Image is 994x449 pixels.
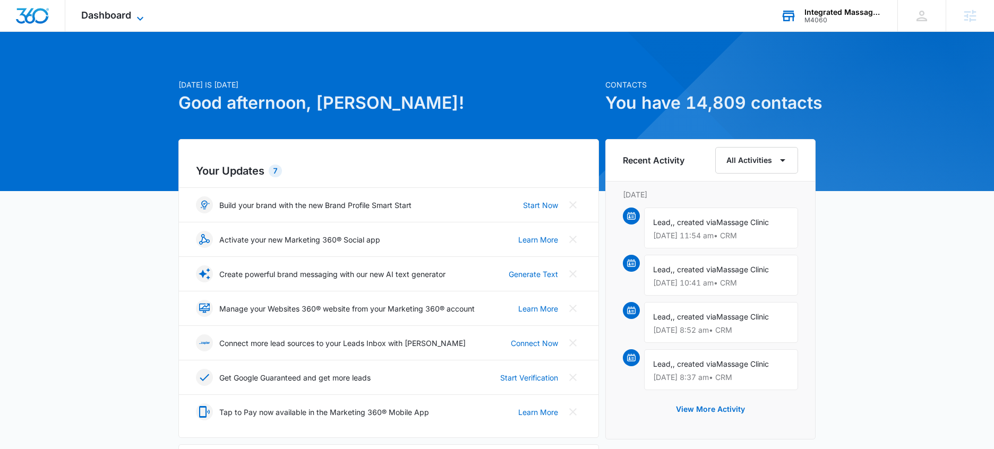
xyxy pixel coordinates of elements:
p: Build your brand with the new Brand Profile Smart Start [219,200,412,211]
h1: You have 14,809 contacts [605,90,816,116]
button: Close [564,403,581,420]
p: Get Google Guaranteed and get more leads [219,372,371,383]
a: Learn More [518,234,558,245]
span: Dashboard [81,10,131,21]
span: Massage Clinic [716,359,769,368]
p: Create powerful brand messaging with our new AI text generator [219,269,445,280]
div: account name [804,8,882,16]
p: Connect more lead sources to your Leads Inbox with [PERSON_NAME] [219,338,466,349]
button: Close [564,231,581,248]
p: [DATE] is [DATE] [178,79,599,90]
a: Start Verification [500,372,558,383]
p: Contacts [605,79,816,90]
span: Lead, [653,265,673,274]
a: Generate Text [509,269,558,280]
button: Close [564,265,581,282]
button: Close [564,369,581,386]
button: Close [564,196,581,213]
button: View More Activity [665,396,756,422]
p: Tap to Pay now available in the Marketing 360® Mobile App [219,407,429,418]
div: account id [804,16,882,24]
span: Massage Clinic [716,218,769,227]
a: Learn More [518,407,558,418]
p: [DATE] [623,189,798,200]
button: All Activities [715,147,798,174]
span: Lead, [653,218,673,227]
a: Connect Now [511,338,558,349]
button: Close [564,334,581,351]
p: [DATE] 8:37 am • CRM [653,374,789,381]
p: Activate your new Marketing 360® Social app [219,234,380,245]
a: Start Now [523,200,558,211]
h6: Recent Activity [623,154,684,167]
p: [DATE] 10:41 am • CRM [653,279,789,287]
span: Massage Clinic [716,265,769,274]
span: Massage Clinic [716,312,769,321]
span: , created via [673,265,716,274]
h1: Good afternoon, [PERSON_NAME]! [178,90,599,116]
span: , created via [673,359,716,368]
span: Lead, [653,359,673,368]
span: Lead, [653,312,673,321]
p: Manage your Websites 360® website from your Marketing 360® account [219,303,475,314]
button: Close [564,300,581,317]
h2: Your Updates [196,163,581,179]
div: 7 [269,165,282,177]
a: Learn More [518,303,558,314]
p: [DATE] 11:54 am • CRM [653,232,789,239]
span: , created via [673,312,716,321]
span: , created via [673,218,716,227]
p: [DATE] 8:52 am • CRM [653,326,789,334]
